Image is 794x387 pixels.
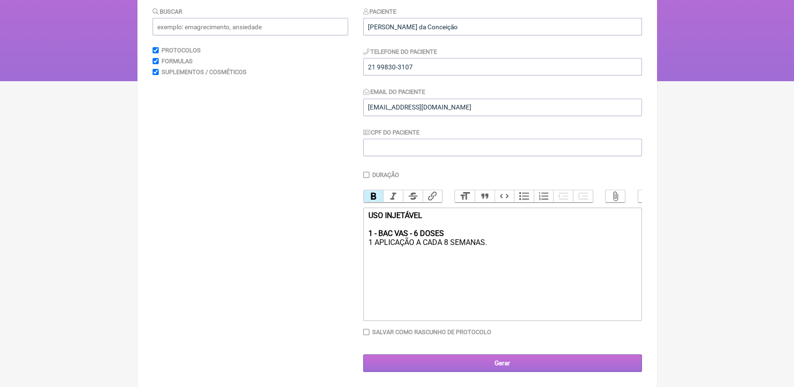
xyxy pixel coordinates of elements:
button: Link [423,190,443,202]
button: Decrease Level [553,190,573,202]
button: Code [495,190,514,202]
label: Telefone do Paciente [363,48,437,55]
button: Heading [455,190,475,202]
button: Bullets [514,190,534,202]
input: exemplo: emagrecimento, ansiedade [153,18,348,35]
label: Salvar como rascunho de Protocolo [372,328,491,336]
button: Italic [383,190,403,202]
button: Quote [475,190,495,202]
label: Suplementos / Cosméticos [162,68,247,76]
label: Protocolos [162,47,201,54]
button: Numbers [534,190,554,202]
strong: USO INJETÁVEL 1 - BAC VAS - 6 DOSES [368,211,444,238]
button: Increase Level [573,190,593,202]
label: Duração [372,171,399,178]
label: CPF do Paciente [363,129,420,136]
label: Formulas [162,58,193,65]
label: Paciente [363,8,397,15]
button: Undo [638,190,658,202]
div: 1 APLICAÇÃO A CADA 8 SEMANAS. [368,211,636,247]
button: Bold [364,190,384,202]
button: Attach Files [606,190,625,202]
label: Buscar [153,8,183,15]
input: Gerar [363,354,642,372]
button: Strikethrough [403,190,423,202]
label: Email do Paciente [363,88,426,95]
